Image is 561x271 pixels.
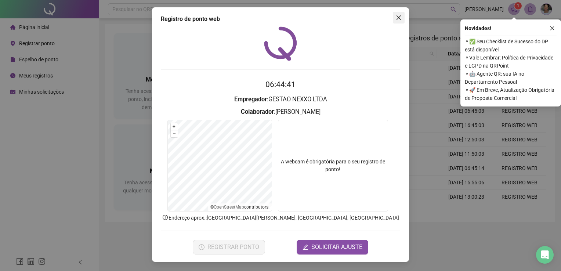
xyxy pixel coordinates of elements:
button: + [171,123,178,130]
span: SOLICITAR AJUSTE [311,243,362,252]
button: REGISTRAR PONTO [193,240,265,254]
span: close [396,15,402,21]
span: ⚬ Vale Lembrar: Política de Privacidade e LGPD na QRPoint [465,54,557,70]
span: Novidades ! [465,24,491,32]
span: ⚬ ✅ Seu Checklist de Sucesso do DP está disponível [465,37,557,54]
div: A webcam é obrigatória para o seu registro de ponto! [278,120,388,212]
span: ⚬ 🚀 Em Breve, Atualização Obrigatória de Proposta Comercial [465,86,557,102]
span: info-circle [162,214,169,221]
strong: Colaborador [241,108,274,115]
a: OpenStreetMap [214,205,244,210]
li: © contributors. [210,205,269,210]
p: Endereço aprox. : [GEOGRAPHIC_DATA][PERSON_NAME], [GEOGRAPHIC_DATA], [GEOGRAPHIC_DATA] [161,214,400,222]
div: Open Intercom Messenger [536,246,554,264]
button: Close [393,12,405,24]
img: QRPoint [264,26,297,61]
span: ⚬ 🤖 Agente QR: sua IA no Departamento Pessoal [465,70,557,86]
span: close [550,26,555,31]
h3: : GESTAO NEXXO LTDA [161,95,400,104]
div: Registro de ponto web [161,15,400,24]
h3: : [PERSON_NAME] [161,107,400,117]
span: edit [303,244,308,250]
strong: Empregador [234,96,267,103]
button: – [171,130,178,137]
time: 06:44:41 [265,80,296,89]
button: editSOLICITAR AJUSTE [297,240,368,254]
